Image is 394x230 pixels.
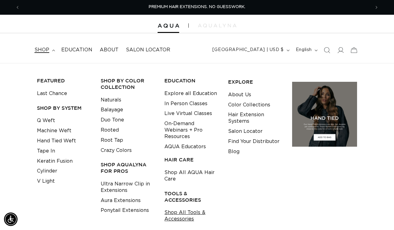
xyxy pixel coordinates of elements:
[101,115,124,125] a: Duo Tone
[37,89,67,99] a: Last Chance
[164,109,212,119] a: Live Virtual Classes
[320,43,334,57] summary: Search
[31,43,58,57] summary: shop
[228,90,251,100] a: About Us
[96,43,122,57] a: About
[37,156,73,166] a: Keratin Fusion
[370,2,383,13] button: Next announcement
[37,176,55,186] a: V Light
[101,77,155,90] h3: Shop by Color Collection
[61,47,92,53] span: Education
[209,44,292,56] button: [GEOGRAPHIC_DATA] | USD $
[164,77,219,84] h3: EDUCATION
[37,77,91,84] h3: FEATURED
[101,125,119,135] a: Rooted
[228,79,282,85] h3: EXPLORE
[228,100,270,110] a: Color Collections
[164,208,219,224] a: Shop All Tools & Accessories
[363,200,394,230] iframe: Chat Widget
[228,110,282,126] a: Hair Extension Systems
[228,137,279,147] a: Find Your Distributor
[296,47,312,53] span: English
[198,24,236,27] img: aqualyna.com
[37,166,57,176] a: Cylinder
[37,126,71,136] a: Machine Weft
[164,142,206,152] a: AQUA Educators
[101,95,121,105] a: Naturals
[37,116,55,126] a: Q Weft
[101,205,149,216] a: Ponytail Extensions
[164,119,219,141] a: On-Demand Webinars + Pro Resources
[34,47,49,53] span: shop
[158,24,179,28] img: Aqua Hair Extensions
[164,89,217,99] a: Explore all Education
[101,145,132,156] a: Crazy Colors
[164,190,219,203] h3: TOOLS & ACCESSORIES
[58,43,96,57] a: Education
[101,179,155,196] a: Ultra Narrow Clip in Extensions
[100,47,119,53] span: About
[122,43,174,57] a: Salon Locator
[37,136,76,146] a: Hand Tied Weft
[101,196,141,206] a: Aura Extensions
[4,212,18,226] div: Accessibility Menu
[126,47,170,53] span: Salon Locator
[149,5,245,9] span: PREMIUM HAIR EXTENSIONS. NO GUESSWORK.
[164,168,219,184] a: Shop All AQUA Hair Care
[101,105,123,115] a: Balayage
[228,126,263,137] a: Salon Locator
[228,147,239,157] a: Blog
[37,105,91,111] h3: SHOP BY SYSTEM
[164,157,219,163] h3: HAIR CARE
[164,99,207,109] a: In Person Classes
[101,135,123,145] a: Root Tap
[11,2,24,13] button: Previous announcement
[292,44,320,56] button: English
[101,161,155,174] h3: Shop AquaLyna for Pros
[37,146,55,156] a: Tape In
[212,47,284,53] span: [GEOGRAPHIC_DATA] | USD $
